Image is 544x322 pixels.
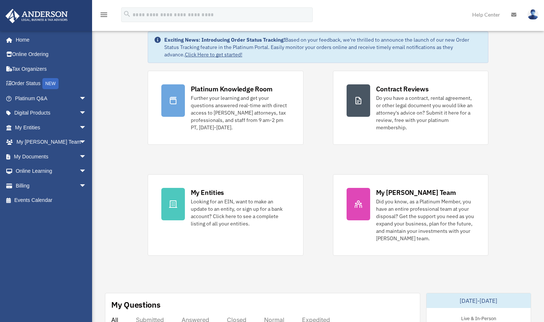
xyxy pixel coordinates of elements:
[5,106,98,120] a: Digital Productsarrow_drop_down
[79,149,94,164] span: arrow_drop_down
[191,84,273,94] div: Platinum Knowledge Room
[376,188,456,197] div: My [PERSON_NAME] Team
[191,188,224,197] div: My Entities
[99,10,108,19] i: menu
[5,91,98,106] a: Platinum Q&Aarrow_drop_down
[185,51,242,58] a: Click Here to get started!
[3,9,70,23] img: Anderson Advisors Platinum Portal
[5,135,98,150] a: My [PERSON_NAME] Teamarrow_drop_down
[164,36,482,58] div: Based on your feedback, we're thrilled to announce the launch of our new Order Status Tracking fe...
[79,178,94,193] span: arrow_drop_down
[5,178,98,193] a: Billingarrow_drop_down
[123,10,131,18] i: search
[148,71,303,145] a: Platinum Knowledge Room Further your learning and get your questions answered real-time with dire...
[376,94,475,131] div: Do you have a contract, rental agreement, or other legal document you would like an attorney's ad...
[79,106,94,121] span: arrow_drop_down
[99,13,108,19] a: menu
[427,293,531,308] div: [DATE]-[DATE]
[5,120,98,135] a: My Entitiesarrow_drop_down
[376,84,429,94] div: Contract Reviews
[191,94,290,131] div: Further your learning and get your questions answered real-time with direct access to [PERSON_NAM...
[148,174,303,256] a: My Entities Looking for an EIN, want to make an update to an entity, or sign up for a bank accoun...
[455,314,502,322] div: Live & In-Person
[5,149,98,164] a: My Documentsarrow_drop_down
[5,164,98,179] a: Online Learningarrow_drop_down
[164,36,285,43] strong: Exciting News: Introducing Order Status Tracking!
[333,71,489,145] a: Contract Reviews Do you have a contract, rental agreement, or other legal document you would like...
[333,174,489,256] a: My [PERSON_NAME] Team Did you know, as a Platinum Member, you have an entire professional team at...
[5,32,94,47] a: Home
[5,76,98,91] a: Order StatusNEW
[79,91,94,106] span: arrow_drop_down
[5,47,98,62] a: Online Ordering
[191,198,290,227] div: Looking for an EIN, want to make an update to an entity, or sign up for a bank account? Click her...
[111,299,161,310] div: My Questions
[376,198,475,242] div: Did you know, as a Platinum Member, you have an entire professional team at your disposal? Get th...
[527,9,538,20] img: User Pic
[79,164,94,179] span: arrow_drop_down
[79,120,94,135] span: arrow_drop_down
[5,193,98,208] a: Events Calendar
[5,62,98,76] a: Tax Organizers
[79,135,94,150] span: arrow_drop_down
[42,78,59,89] div: NEW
